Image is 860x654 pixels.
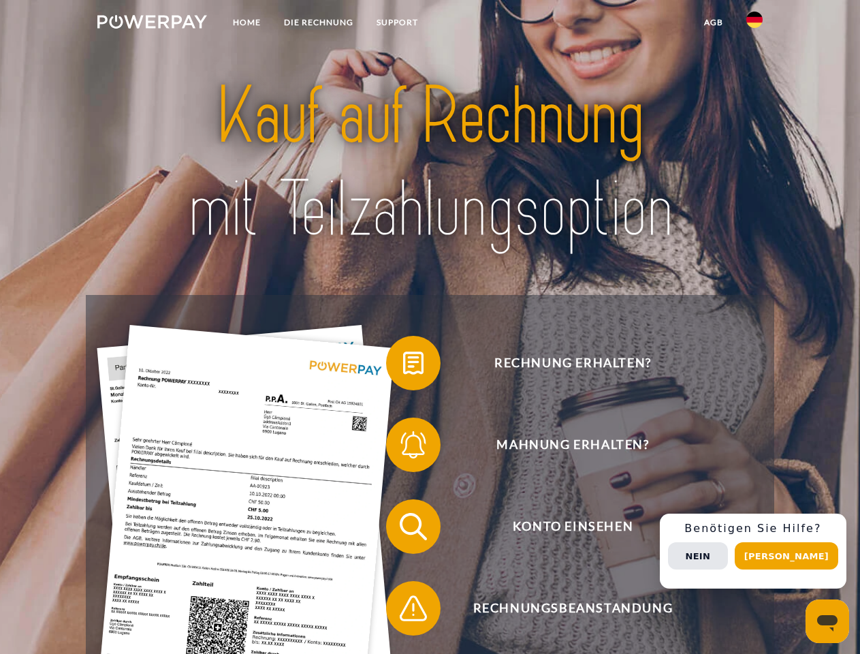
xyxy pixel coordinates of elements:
span: Konto einsehen [406,499,739,554]
img: qb_bell.svg [396,428,430,462]
a: DIE RECHNUNG [272,10,365,35]
a: SUPPORT [365,10,430,35]
img: title-powerpay_de.svg [130,65,730,261]
img: qb_warning.svg [396,591,430,625]
button: [PERSON_NAME] [735,542,838,570]
img: de [746,12,763,28]
span: Rechnungsbeanstandung [406,581,739,636]
button: Konto einsehen [386,499,740,554]
a: Home [221,10,272,35]
button: Rechnungsbeanstandung [386,581,740,636]
a: agb [692,10,735,35]
iframe: Schaltfläche zum Öffnen des Messaging-Fensters [806,599,849,643]
h3: Benötigen Sie Hilfe? [668,522,838,535]
button: Nein [668,542,728,570]
button: Rechnung erhalten? [386,336,740,390]
img: logo-powerpay-white.svg [97,15,207,29]
button: Mahnung erhalten? [386,418,740,472]
div: Schnellhilfe [660,514,846,589]
span: Mahnung erhalten? [406,418,739,472]
img: qb_bill.svg [396,346,430,380]
span: Rechnung erhalten? [406,336,739,390]
img: qb_search.svg [396,510,430,544]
